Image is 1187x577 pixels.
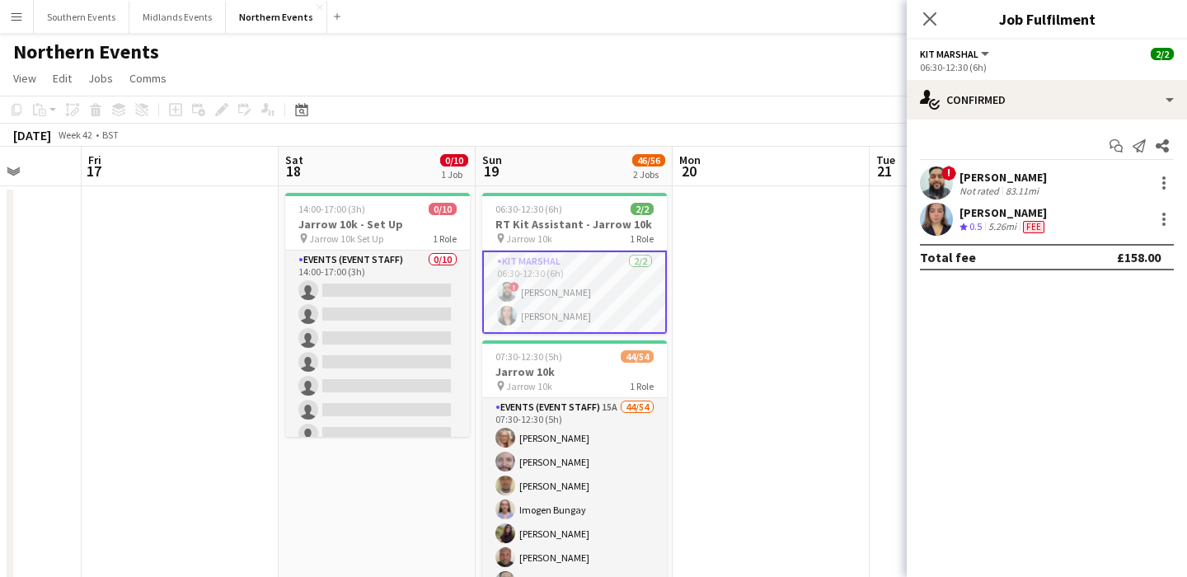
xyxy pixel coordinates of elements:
[959,205,1048,220] div: [PERSON_NAME]
[7,68,43,89] a: View
[874,162,895,181] span: 21
[285,193,470,437] app-job-card: 14:00-17:00 (3h)0/10Jarrow 10k - Set Up Jarrow 10k Set Up1 RoleEvents (Event Staff)0/1014:00-17:0...
[1023,221,1044,233] span: Fee
[621,350,654,363] span: 44/54
[285,217,470,232] h3: Jarrow 10k - Set Up
[54,129,96,141] span: Week 42
[506,380,552,392] span: Jarrow 10k
[285,251,470,522] app-card-role: Events (Event Staff)0/1014:00-17:00 (3h)
[440,154,468,167] span: 0/10
[13,127,51,143] div: [DATE]
[13,71,36,86] span: View
[226,1,327,33] button: Northern Events
[1151,48,1174,60] span: 2/2
[88,71,113,86] span: Jobs
[959,170,1047,185] div: [PERSON_NAME]
[920,249,976,265] div: Total fee
[959,185,1002,197] div: Not rated
[102,129,119,141] div: BST
[441,168,467,181] div: 1 Job
[679,152,701,167] span: Mon
[495,350,562,363] span: 07:30-12:30 (5h)
[920,61,1174,73] div: 06:30-12:30 (6h)
[123,68,173,89] a: Comms
[630,380,654,392] span: 1 Role
[298,203,365,215] span: 14:00-17:00 (3h)
[309,232,383,245] span: Jarrow 10k Set Up
[285,152,303,167] span: Sat
[13,40,159,64] h1: Northern Events
[907,80,1187,120] div: Confirmed
[482,217,667,232] h3: RT Kit Assistant - Jarrow 10k
[876,152,895,167] span: Tue
[34,1,129,33] button: Southern Events
[506,232,552,245] span: Jarrow 10k
[969,220,982,232] span: 0.5
[88,152,101,167] span: Fri
[129,71,167,86] span: Comms
[482,364,667,379] h3: Jarrow 10k
[86,162,101,181] span: 17
[509,282,519,292] span: !
[482,193,667,334] app-job-card: 06:30-12:30 (6h)2/2RT Kit Assistant - Jarrow 10k Jarrow 10k1 RoleKit Marshal2/206:30-12:30 (6h)![...
[82,68,120,89] a: Jobs
[630,232,654,245] span: 1 Role
[985,220,1020,234] div: 5.26mi
[1002,185,1042,197] div: 83.11mi
[920,48,978,60] span: Kit Marshal
[480,162,502,181] span: 19
[495,203,562,215] span: 06:30-12:30 (6h)
[907,8,1187,30] h3: Job Fulfilment
[482,152,502,167] span: Sun
[920,48,992,60] button: Kit Marshal
[631,203,654,215] span: 2/2
[433,232,457,245] span: 1 Role
[941,166,956,181] span: !
[632,154,665,167] span: 46/56
[53,71,72,86] span: Edit
[46,68,78,89] a: Edit
[677,162,701,181] span: 20
[633,168,664,181] div: 2 Jobs
[283,162,303,181] span: 18
[1020,220,1048,234] div: Crew has different fees then in role
[1117,249,1161,265] div: £158.00
[429,203,457,215] span: 0/10
[482,251,667,334] app-card-role: Kit Marshal2/206:30-12:30 (6h)![PERSON_NAME][PERSON_NAME]
[129,1,226,33] button: Midlands Events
